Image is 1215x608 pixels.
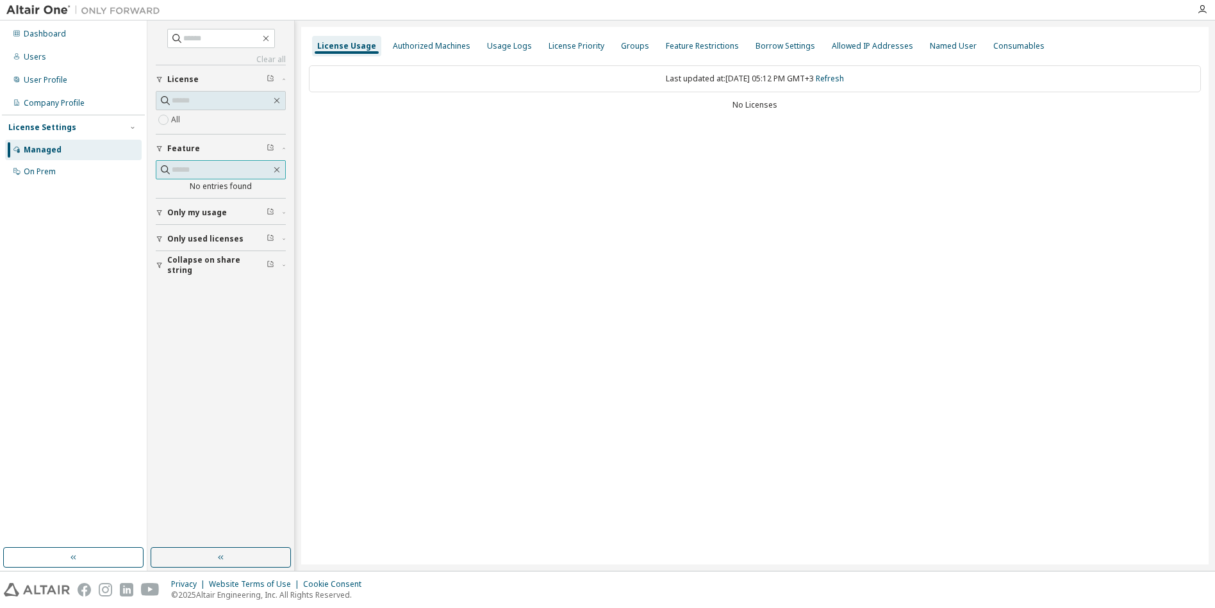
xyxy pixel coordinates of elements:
span: Clear filter [267,144,274,154]
span: Clear filter [267,234,274,244]
img: Altair One [6,4,167,17]
div: No entries found [156,181,286,192]
a: Clear all [156,54,286,65]
div: Consumables [993,41,1045,51]
img: instagram.svg [99,583,112,596]
div: Managed [24,145,62,155]
div: Privacy [171,579,209,589]
div: Authorized Machines [393,41,470,51]
button: Collapse on share string [156,251,286,279]
div: No Licenses [309,100,1201,110]
div: License Priority [549,41,604,51]
a: Refresh [816,73,844,84]
div: On Prem [24,167,56,177]
button: License [156,65,286,94]
div: Dashboard [24,29,66,39]
div: License Settings [8,122,76,133]
div: User Profile [24,75,67,85]
span: Feature [167,144,200,154]
button: Feature [156,135,286,163]
div: Users [24,52,46,62]
span: Collapse on share string [167,255,267,275]
div: Feature Restrictions [666,41,739,51]
div: Groups [621,41,649,51]
div: Borrow Settings [756,41,815,51]
span: Clear filter [267,74,274,85]
img: youtube.svg [141,583,160,596]
img: linkedin.svg [120,583,133,596]
div: Company Profile [24,98,85,108]
div: Allowed IP Addresses [832,41,913,51]
span: License [167,74,199,85]
div: Website Terms of Use [209,579,303,589]
div: License Usage [317,41,376,51]
div: Usage Logs [487,41,532,51]
div: Last updated at: [DATE] 05:12 PM GMT+3 [309,65,1201,92]
span: Clear filter [267,260,274,270]
p: © 2025 Altair Engineering, Inc. All Rights Reserved. [171,589,369,600]
div: Cookie Consent [303,579,369,589]
img: altair_logo.svg [4,583,70,596]
span: Only my usage [167,208,227,218]
button: Only my usage [156,199,286,227]
button: Only used licenses [156,225,286,253]
div: Named User [930,41,977,51]
label: All [171,112,183,127]
span: Clear filter [267,208,274,218]
span: Only used licenses [167,234,244,244]
img: facebook.svg [78,583,91,596]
